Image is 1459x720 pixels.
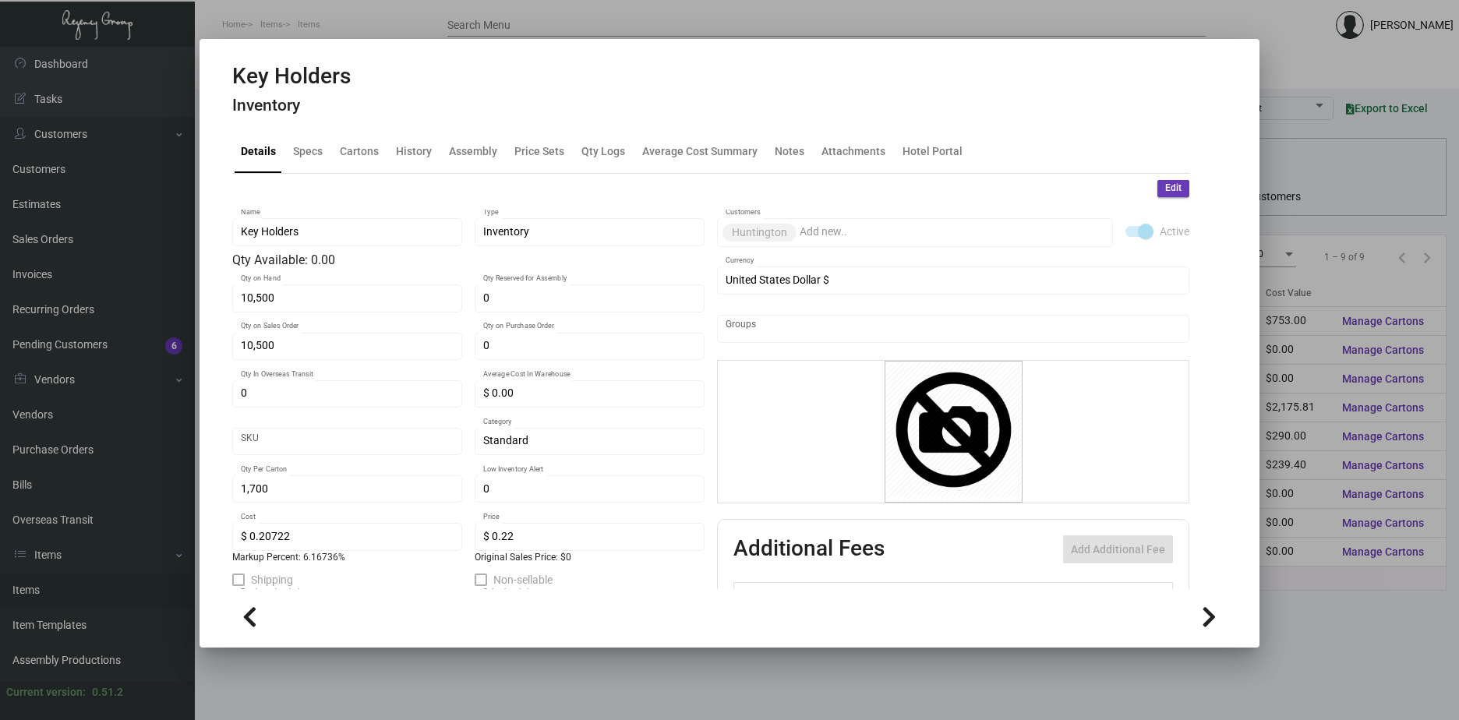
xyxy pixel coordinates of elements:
[1020,583,1084,610] th: Price
[92,684,123,701] div: 0.51.2
[251,570,293,589] span: Shipping
[956,583,1019,610] th: Cost
[775,143,804,160] div: Notes
[1157,180,1189,197] button: Edit
[1063,535,1173,563] button: Add Additional Fee
[514,143,564,160] div: Price Sets
[396,143,432,160] div: History
[722,224,797,242] mat-chip: Huntington
[1071,543,1165,556] span: Add Additional Fee
[241,143,276,160] div: Details
[340,143,379,160] div: Cartons
[781,583,956,610] th: Type
[821,143,885,160] div: Attachments
[232,96,351,115] h4: Inventory
[232,63,351,90] h2: Key Holders
[449,143,497,160] div: Assembly
[726,323,1182,335] input: Add new..
[800,226,1105,238] input: Add new..
[493,570,553,589] span: Non-sellable
[293,143,323,160] div: Specs
[1160,222,1189,241] span: Active
[581,143,625,160] div: Qty Logs
[232,251,705,270] div: Qty Available: 0.00
[734,583,782,610] th: Active
[903,143,963,160] div: Hotel Portal
[733,535,885,563] h2: Additional Fees
[1165,182,1182,195] span: Edit
[642,143,758,160] div: Average Cost Summary
[6,684,86,701] div: Current version:
[1084,583,1154,610] th: Price type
